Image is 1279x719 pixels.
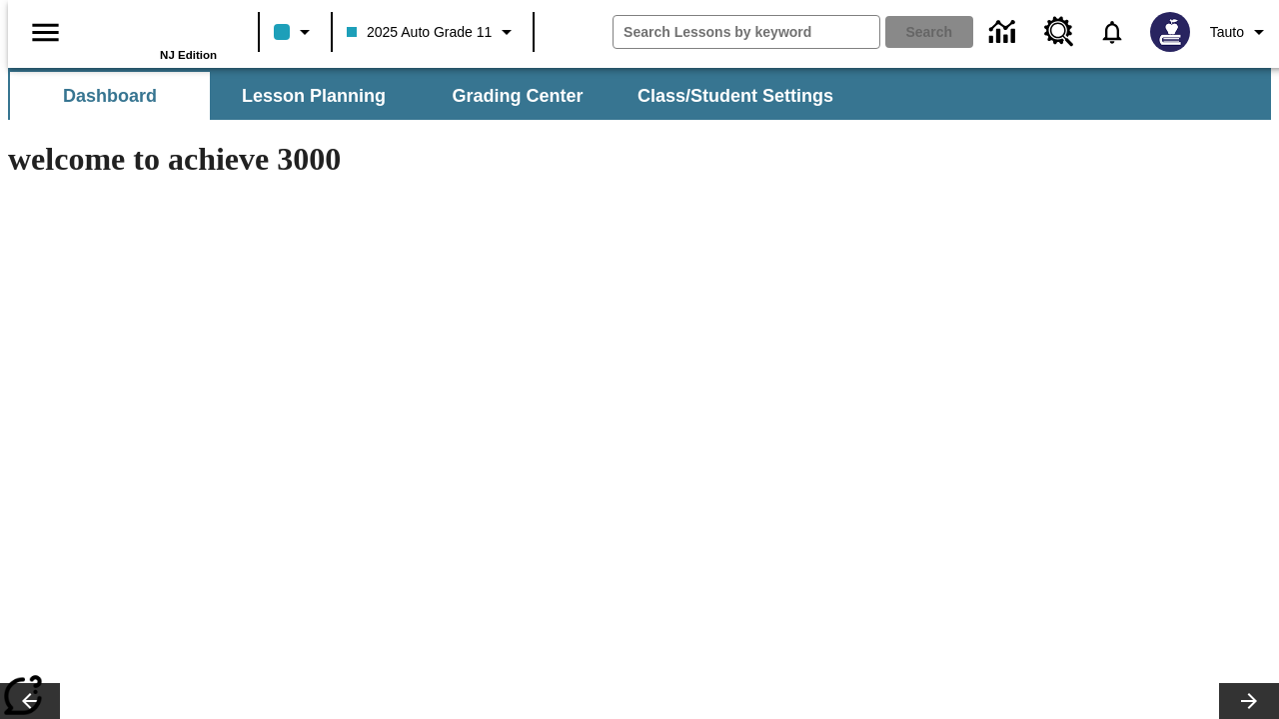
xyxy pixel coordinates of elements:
[8,68,1271,120] div: SubNavbar
[160,49,217,61] span: NJ Edition
[214,72,414,120] button: Lesson Planning
[1086,6,1138,58] a: Notifications
[1202,14,1279,50] button: Profile/Settings
[8,72,851,120] div: SubNavbar
[339,14,527,50] button: Class: 2025 Auto Grade 11, Select your class
[87,7,217,61] div: Home
[8,141,871,178] h1: welcome to achieve 3000
[1219,683,1279,719] button: Lesson carousel, Next
[418,72,618,120] button: Grading Center
[1210,22,1244,43] span: Tauto
[1032,5,1086,59] a: Resource Center, Will open in new tab
[977,5,1032,60] a: Data Center
[266,14,325,50] button: Class color is light blue. Change class color
[1138,6,1202,58] button: Select a new avatar
[347,22,492,43] span: 2025 Auto Grade 11
[16,3,75,62] button: Open side menu
[622,72,849,120] button: Class/Student Settings
[1150,12,1190,52] img: Avatar
[87,9,217,49] a: Home
[10,72,210,120] button: Dashboard
[614,16,879,48] input: search field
